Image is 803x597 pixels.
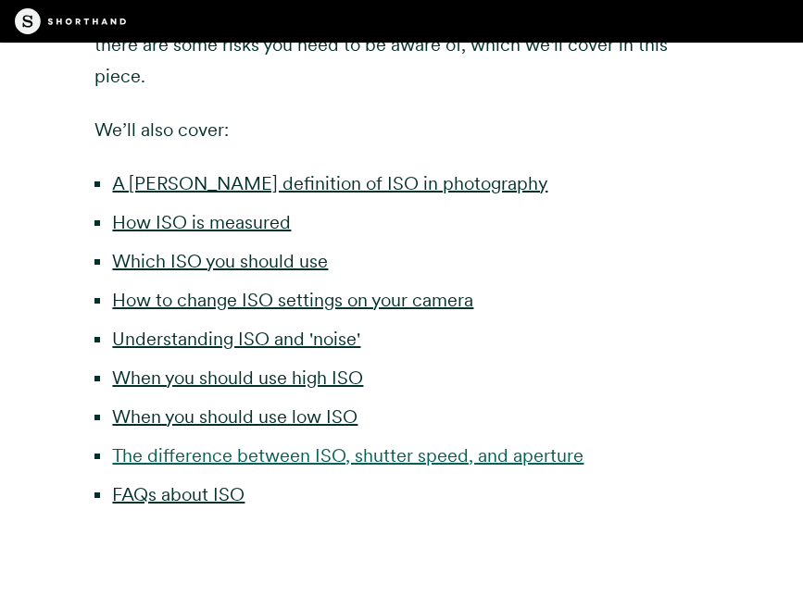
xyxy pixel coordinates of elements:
[112,444,583,466] a: The difference between ISO, shutter speed, and aperture
[94,114,708,145] p: We’ll also cover:
[112,483,245,505] a: FAQs about ISO
[112,405,358,428] a: When you should use low ISO
[112,211,291,233] a: How ISO is measured
[112,328,360,350] a: Understanding ISO and 'noise'
[112,250,328,272] a: Which ISO you should use
[15,8,126,34] img: The Craft
[112,172,547,194] a: A [PERSON_NAME] definition of ISO in photography
[112,367,363,389] a: When you should use high ISO
[112,289,473,311] a: How to change ISO settings on your camera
